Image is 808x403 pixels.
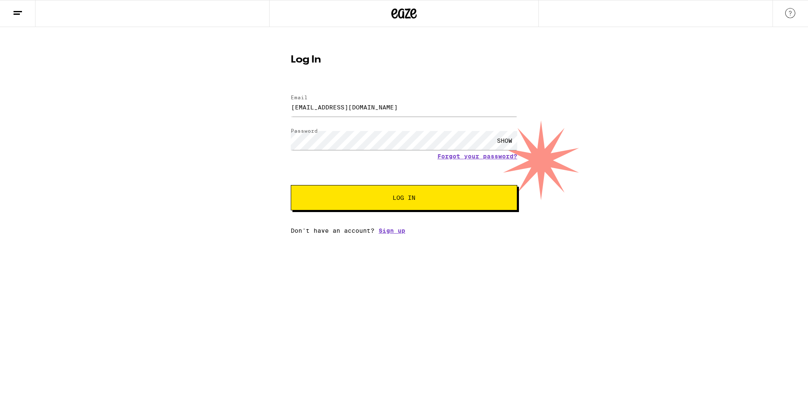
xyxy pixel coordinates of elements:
span: Log In [393,195,415,201]
input: Email [291,98,517,117]
div: SHOW [492,131,517,150]
button: Log In [291,185,517,210]
a: Forgot your password? [437,153,517,160]
h1: Log In [291,55,517,65]
label: Email [291,95,308,100]
label: Password [291,128,318,133]
a: Sign up [379,227,405,234]
div: Don't have an account? [291,227,517,234]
